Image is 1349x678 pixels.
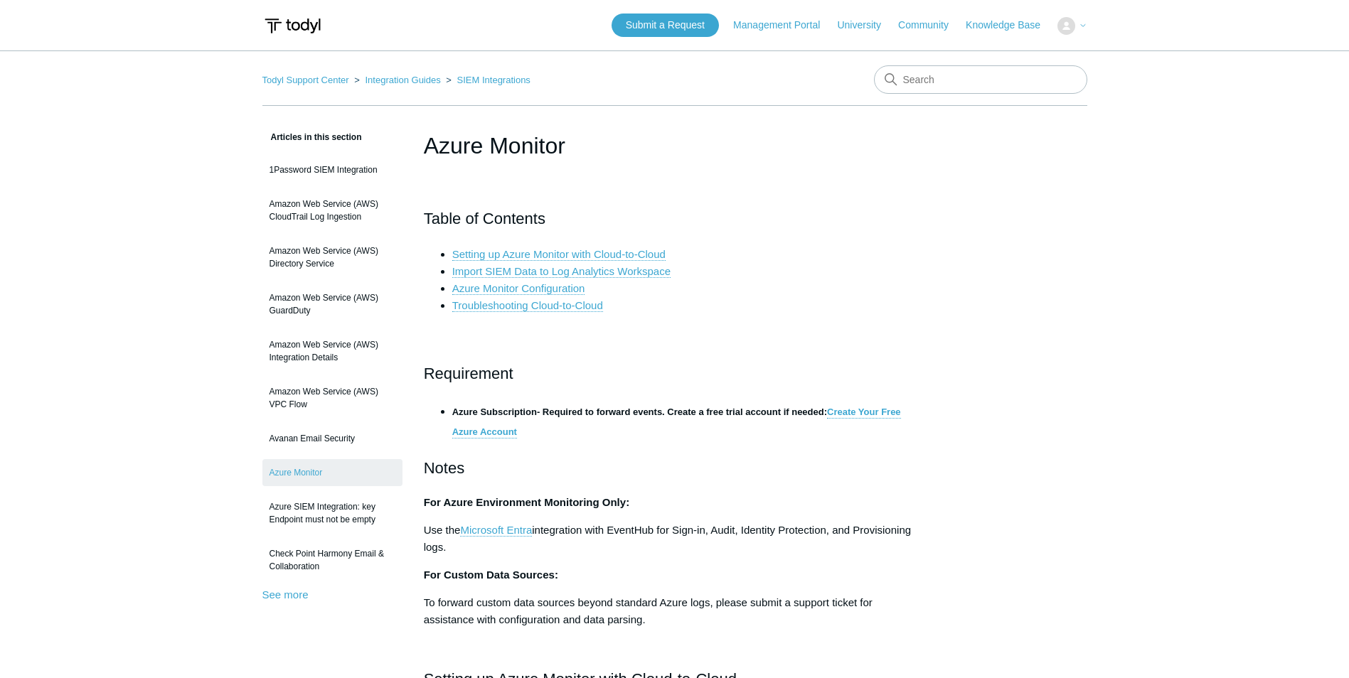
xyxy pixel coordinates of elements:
p: To forward custom data sources beyond standard Azure logs, please submit a support ticket for ass... [424,594,926,628]
a: Submit a Request [612,14,719,37]
a: Import SIEM Data to Log Analytics Workspace [452,265,671,278]
strong: For Azure Environment Monitoring Only: [424,496,629,508]
h2: Requirement [424,361,926,386]
li: Integration Guides [351,75,443,85]
a: Azure Monitor Configuration [452,282,585,295]
a: Amazon Web Service (AWS) VPC Flow [262,378,402,418]
a: Amazon Web Service (AWS) Directory Service [262,237,402,277]
a: Community [898,18,963,33]
a: Knowledge Base [966,18,1055,33]
a: Microsoft Entra [460,524,532,537]
p: Use the integration with EventHub for Sign-in, Audit, Identity Protection, and Provisioning logs. [424,522,926,556]
a: Troubleshooting Cloud-to-Cloud [452,299,603,312]
a: Integration Guides [365,75,440,85]
a: Azure SIEM Integration: key Endpoint must not be empty [262,493,402,533]
h2: Table of Contents [424,206,926,231]
a: See more [262,588,309,601]
span: Articles in this section [262,132,362,142]
a: SIEM Integrations [457,75,530,85]
a: Amazon Web Service (AWS) Integration Details [262,331,402,371]
a: Avanan Email Security [262,425,402,452]
a: Management Portal [733,18,834,33]
a: 1Password SIEM Integration [262,156,402,183]
strong: For Custom Data Sources: [424,569,558,581]
a: Check Point Harmony Email & Collaboration [262,540,402,580]
a: Todyl Support Center [262,75,349,85]
h2: Notes [424,456,926,480]
strong: Azure Subscription [452,407,537,417]
li: SIEM Integrations [443,75,530,85]
img: Todyl Support Center Help Center home page [262,13,323,39]
li: Todyl Support Center [262,75,352,85]
a: Setting up Azure Monitor with Cloud-to-Cloud [452,248,666,261]
a: Amazon Web Service (AWS) CloudTrail Log Ingestion [262,190,402,230]
a: Amazon Web Service (AWS) GuardDuty [262,284,402,324]
h1: Azure Monitor [424,129,926,163]
input: Search [874,65,1087,94]
a: University [837,18,895,33]
span: - Required to forward events. Create a free trial account if needed: [452,407,827,417]
a: Azure Monitor [262,459,402,486]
